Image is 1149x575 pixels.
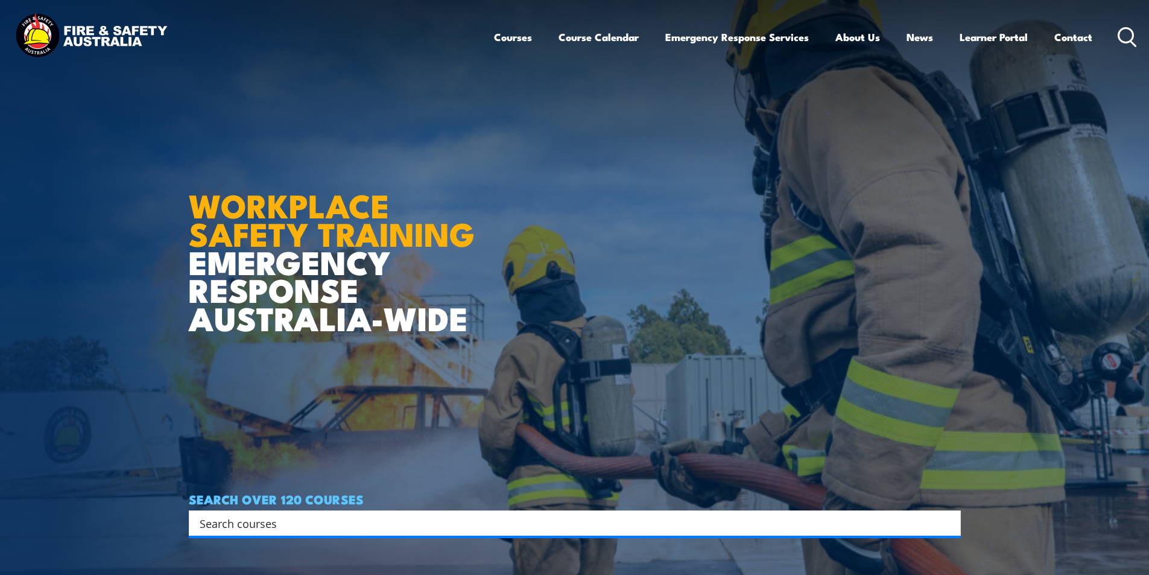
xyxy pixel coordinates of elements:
[940,515,957,532] button: Search magnifier button
[835,21,880,53] a: About Us
[665,21,809,53] a: Emergency Response Services
[200,514,934,532] input: Search input
[494,21,532,53] a: Courses
[559,21,639,53] a: Course Calendar
[189,160,484,332] h1: EMERGENCY RESPONSE AUSTRALIA-WIDE
[960,21,1028,53] a: Learner Portal
[1054,21,1092,53] a: Contact
[907,21,933,53] a: News
[202,515,937,532] form: Search form
[189,179,475,258] strong: WORKPLACE SAFETY TRAINING
[189,492,961,506] h4: SEARCH OVER 120 COURSES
